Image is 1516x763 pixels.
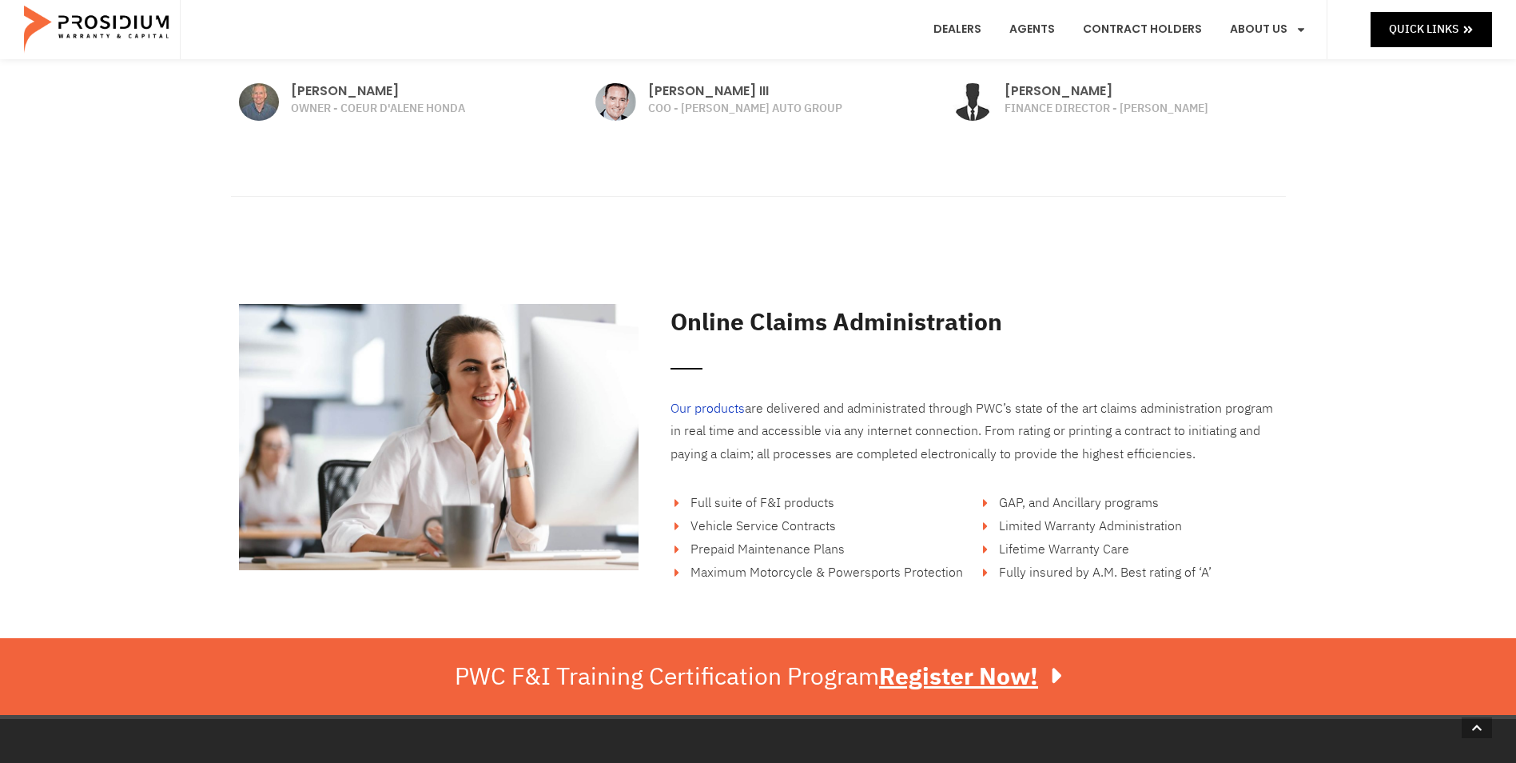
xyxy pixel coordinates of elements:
p: FINANCE DIRECTOR - [PERSON_NAME] [1005,99,1277,118]
span: Fully insured by A.M. Best rating of ‘A’ [995,563,1212,582]
span: Quick Links [1389,19,1458,39]
span: Vehicle Service Contracts [686,517,836,536]
a: Quick Links [1371,12,1492,46]
span: Maximum Motorcycle & Powersports Protection [686,563,963,582]
div: PWC F&I Training Certification Program [455,662,1061,691]
span: Limited Warranty Administration [995,517,1182,536]
span: Full suite of F&I products [686,493,834,513]
h2: Online Claims Administration [670,304,1278,340]
a: Our products [670,399,745,418]
span: Prepaid Maintenance Plans [686,540,845,559]
u: Register Now! [879,658,1038,694]
span: GAP, and Ancillary programs [995,493,1159,513]
p: are delivered and administrated through PWC’s state of the art claims administration program in r... [670,397,1278,466]
span: Lifetime Warranty Care [995,540,1129,559]
p: COO - [PERSON_NAME] AUTO GROUP [648,99,921,118]
p: OWNER - COEUR D'ALENE HONDA [291,99,563,118]
img: Claims agent smiling at her desk while assisting customer over the headset. [239,304,639,571]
